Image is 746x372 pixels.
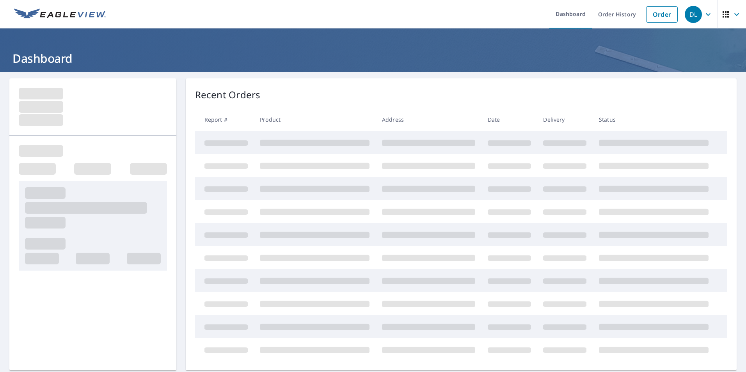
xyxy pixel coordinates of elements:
th: Product [254,108,376,131]
th: Report # [195,108,254,131]
img: EV Logo [14,9,106,20]
th: Delivery [537,108,593,131]
div: DL [685,6,702,23]
th: Address [376,108,481,131]
p: Recent Orders [195,88,261,102]
h1: Dashboard [9,50,737,66]
a: Order [646,6,678,23]
th: Status [593,108,715,131]
th: Date [481,108,537,131]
